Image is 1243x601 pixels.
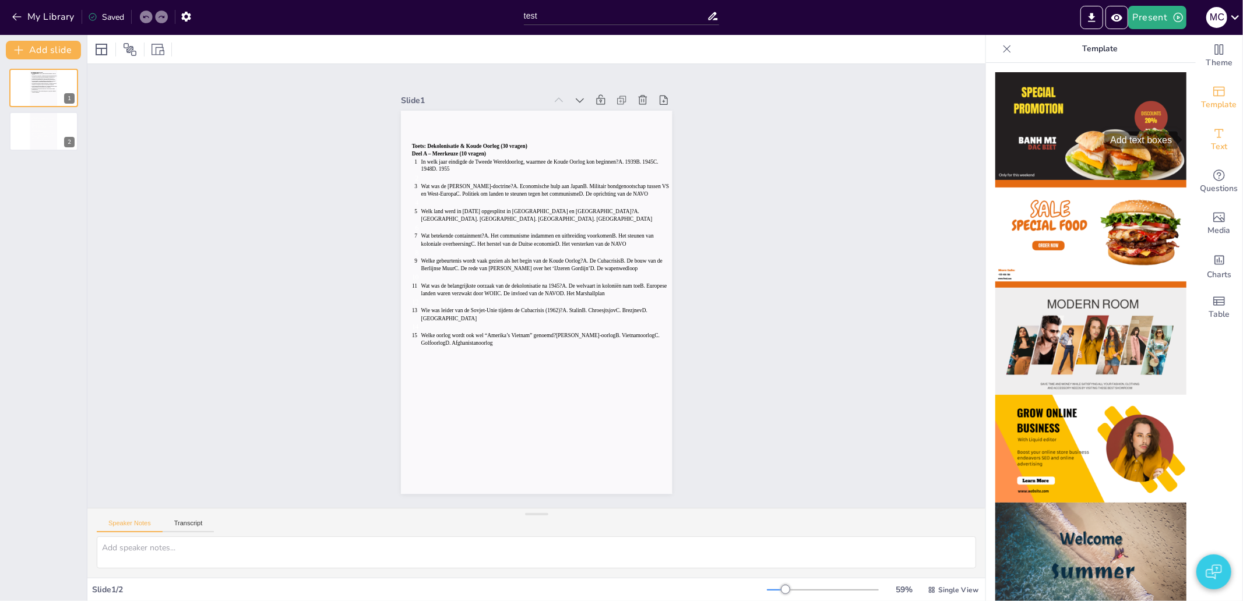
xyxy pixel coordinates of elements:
[421,333,660,346] span: Welke oorlog wordt ook wel “Amerika’s Vietnam” genoemd?[PERSON_NAME]-oorlogB. VietnamoorlogC. Gol...
[1196,287,1242,328] div: Add a table
[1196,35,1242,77] div: Change the overall theme
[1016,35,1184,63] p: Template
[890,584,918,595] div: 59 %
[401,95,546,106] div: Slide 1
[1208,224,1231,237] span: Media
[9,69,78,107] div: 1
[163,519,214,532] button: Transcript
[1196,203,1242,245] div: Add images, graphics, shapes or video
[1206,7,1227,28] div: M C
[64,93,75,104] div: 1
[995,72,1186,180] img: thumb-1.png
[1196,245,1242,287] div: Add charts and graphs
[1207,268,1231,281] span: Charts
[995,180,1186,288] img: thumb-2.png
[1202,98,1237,111] span: Template
[1196,77,1242,119] div: Add ready made slides
[1105,6,1128,29] button: Preview Presentation
[92,584,767,595] div: Slide 1 / 2
[1211,140,1227,153] span: Text
[123,43,137,56] span: Position
[1206,6,1227,29] button: M C
[1206,56,1233,69] span: Theme
[524,8,707,24] input: Insert title
[88,12,124,23] div: Saved
[995,395,1186,503] img: thumb-4.png
[92,40,111,59] div: Layout
[995,288,1186,395] img: thumb-3.png
[1196,161,1242,203] div: Get real-time input from your audience
[1196,119,1242,161] div: Add text boxes
[9,8,79,26] button: My Library
[6,41,81,59] button: Add slide
[9,112,78,150] div: 2
[938,585,978,595] span: Single View
[1104,132,1178,149] div: Add text boxes
[149,40,167,59] div: Resize presentation
[97,519,163,532] button: Speaker Notes
[1128,6,1186,29] button: Present
[1080,6,1103,29] button: Export to PowerPoint
[64,137,75,147] div: 2
[32,91,56,92] span: Welke oorlog wordt ook wel “Amerika’s Vietnam” genoemd?[PERSON_NAME]-oorlogB. VietnamoorlogC. Gol...
[1200,182,1238,195] span: Questions
[1209,308,1230,321] span: Table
